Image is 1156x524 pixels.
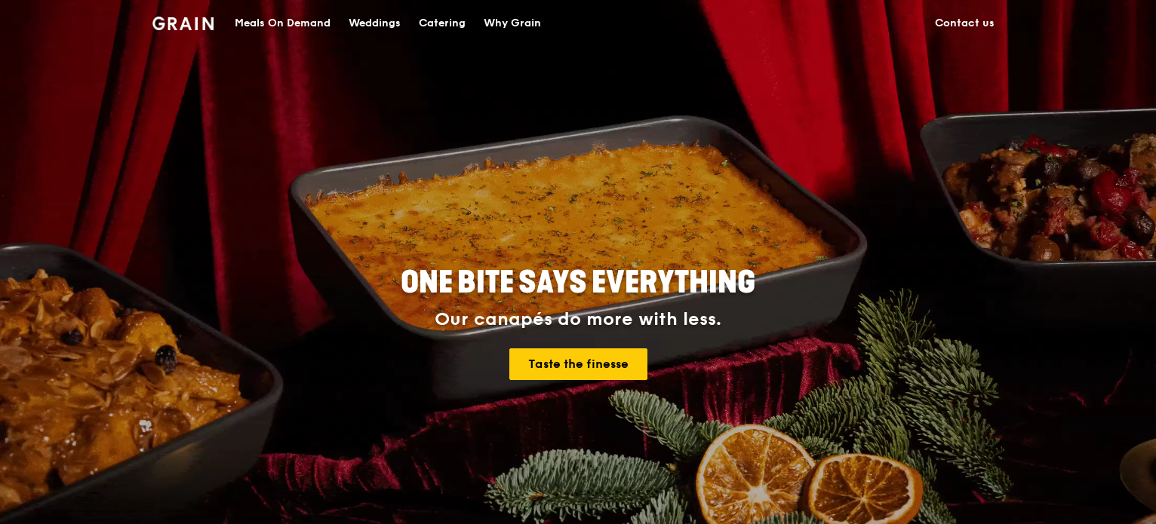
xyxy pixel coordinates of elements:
a: Catering [410,1,475,46]
a: Why Grain [475,1,550,46]
a: Weddings [340,1,410,46]
a: Taste the finesse [509,348,647,380]
span: ONE BITE SAYS EVERYTHING [401,265,755,301]
div: Why Grain [484,1,541,46]
div: Weddings [349,1,401,46]
div: Our canapés do more with less. [306,309,850,330]
div: Catering [419,1,466,46]
a: Contact us [926,1,1004,46]
img: Grain [152,17,214,30]
div: Meals On Demand [235,1,331,46]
